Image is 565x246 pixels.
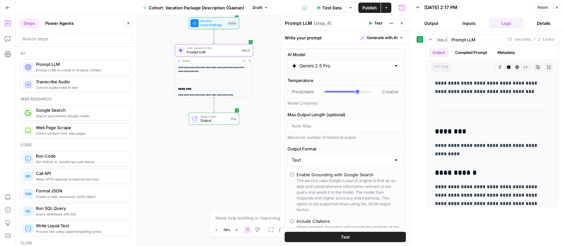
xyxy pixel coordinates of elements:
[365,19,385,27] button: Test
[538,5,548,10] span: Reset
[288,51,403,58] label: AI Model
[494,48,519,57] button: Metadata
[213,97,215,112] g: Edge from step_4 to end
[341,234,350,240] span: Test
[36,67,126,73] span: Prompt LLMs to create or analyze content
[22,36,130,42] input: Search steps
[228,21,237,26] div: Inputs
[187,50,239,55] span: Prompt LLM
[288,77,403,84] label: Temperature
[36,61,126,67] span: Prompt LLM
[175,113,253,125] div: Single OutputOutputEnd
[312,3,345,13] button: Test Data
[36,211,126,217] span: Query databases with SQL
[285,232,406,242] button: Test
[297,224,400,242] div: When enabled, the output will include the citations of the sources used to generate the response....
[250,4,271,12] button: Draft
[36,159,126,164] span: Run Python or JavaScript code blocks
[451,18,486,28] button: Inputs
[182,59,239,63] div: Output
[175,17,253,29] div: WorkflowInput SettingsInputs
[367,35,397,41] span: Generate with AI
[429,48,449,57] button: Output
[314,20,331,26] span: ( step_4 )
[201,19,225,23] span: Workflow
[526,18,561,28] button: Details
[230,117,237,121] div: End
[41,18,78,28] button: Power Agents
[451,48,491,57] button: Compiled Prompt
[36,131,126,136] span: Extract content from web pages
[489,18,524,28] button: Logs
[253,5,262,11] span: Draft
[426,45,558,207] div: 17 seconds / 1 tasks
[36,78,126,85] span: Transcribe Audio
[21,50,131,56] div: Ai
[374,20,382,26] span: Test
[290,219,294,223] input: Include CitationsWhen enabled, the output will include the citations of the sources used to gener...
[36,205,126,211] span: Run SQL Query
[36,113,126,118] span: Search and retrieve Google results
[292,123,399,129] input: Auto-Max
[36,194,126,199] span: Create a valid, structured JSON object
[431,63,451,71] span: string
[21,142,131,148] div: Code
[201,118,228,123] span: Output
[292,157,391,163] input: Text
[288,146,403,152] label: Output Format
[281,31,410,44] div: Write your prompt
[223,227,230,232] span: 78%
[362,5,377,11] span: Publish
[36,222,126,229] span: Write Liquid Text
[322,5,342,11] span: Test Data
[187,46,239,50] span: LLM · Gemini 2.5 Pro
[201,23,225,28] span: Input Settings
[21,96,131,102] div: Web research
[36,85,126,90] span: Convert audio/video to text
[297,178,400,213] div: The service uses Google's search engine to find up-to-date and comprehensive information relevant...
[535,3,551,12] button: Reset
[288,100,403,106] div: Model Creativity
[21,240,131,246] div: Flow
[36,107,126,113] span: Google Search
[36,188,126,194] span: Format JSON
[285,20,312,26] textarea: Prompt LLM
[436,36,449,43] span: step_4
[36,153,126,159] span: Run Code
[297,171,374,178] div: Enable Grounding with Google Search
[290,173,294,177] input: Enable Grounding with Google SearchThe service uses Google's search engine to find up-to-date and...
[201,115,228,118] span: Single Output
[299,63,391,69] input: Select a model
[292,88,314,95] span: Predictable
[288,111,403,118] label: Max Output Length (optional)
[139,3,248,13] button: Cohort: Vacation Package Description {Gaetan}
[382,88,399,95] span: Creative
[358,34,406,42] button: Generate with AI
[288,135,403,140] div: Maximum number of tokens to output
[19,18,39,28] button: Steps
[36,124,126,131] span: Web Page Scrape
[358,3,381,13] button: Publish
[36,170,126,177] span: Call API
[451,36,475,43] span: Prompt LLM
[426,35,558,45] button: 17 seconds / 1 tasks
[508,37,554,43] span: 17 seconds / 1 tasks
[36,229,126,234] span: Process text using Liquid templating syntax
[297,218,330,224] div: Include Citations
[149,5,244,11] span: Cohort: Vacation Package Description {Gaetan}
[36,177,126,182] span: Make HTTP requests to external services
[414,18,449,28] button: Output
[213,29,215,44] g: Edge from start to step_4
[241,48,251,53] div: Step 4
